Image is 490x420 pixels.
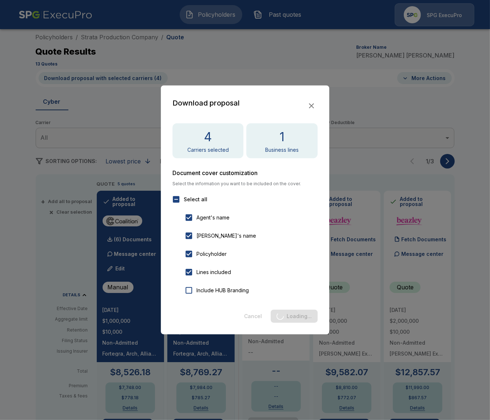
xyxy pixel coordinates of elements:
p: Business lines [265,147,299,152]
span: Lines included [196,268,231,276]
h4: 4 [204,129,212,144]
h6: Document cover customization [172,170,318,176]
h2: Download proposal [172,97,240,109]
span: Include HUB Branding [196,286,249,294]
span: Agent's name [196,214,230,221]
span: Select all [184,195,207,203]
span: Select the information you want to be included on the cover. [172,182,318,186]
h4: 1 [279,129,284,144]
span: [PERSON_NAME]'s name [196,232,256,239]
p: Carriers selected [187,147,229,152]
span: Policyholder [196,250,227,258]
